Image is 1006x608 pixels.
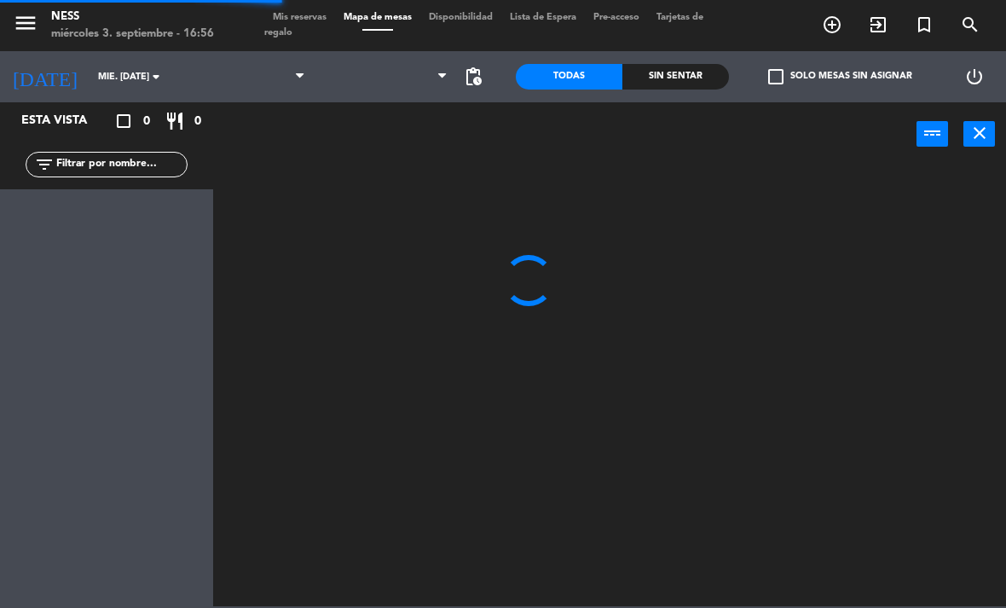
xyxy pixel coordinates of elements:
i: power_settings_new [964,67,985,87]
i: crop_square [113,111,134,131]
button: menu [13,10,38,42]
span: 0 [194,112,201,131]
span: Lista de Espera [501,13,585,22]
span: pending_actions [463,67,483,87]
span: Mapa de mesas [335,13,420,22]
span: Reserva especial [901,10,947,39]
input: Filtrar por nombre... [55,155,187,174]
i: turned_in_not [914,14,934,35]
span: 0 [143,112,150,131]
button: power_input [916,121,948,147]
label: Solo mesas sin asignar [768,69,912,84]
i: search [960,14,980,35]
div: Esta vista [9,111,123,131]
i: restaurant [165,111,185,131]
i: filter_list [34,154,55,175]
i: menu [13,10,38,36]
i: add_circle_outline [822,14,842,35]
button: close [963,121,995,147]
div: Ness [51,9,214,26]
i: exit_to_app [868,14,888,35]
span: RESERVAR MESA [809,10,855,39]
span: check_box_outline_blank [768,69,783,84]
span: Disponibilidad [420,13,501,22]
div: miércoles 3. septiembre - 16:56 [51,26,214,43]
span: BUSCAR [947,10,993,39]
div: Sin sentar [622,64,729,90]
span: Mis reservas [264,13,335,22]
i: power_input [922,123,943,143]
i: close [969,123,990,143]
div: Todas [516,64,622,90]
span: WALK IN [855,10,901,39]
span: Pre-acceso [585,13,648,22]
i: arrow_drop_down [146,67,166,87]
